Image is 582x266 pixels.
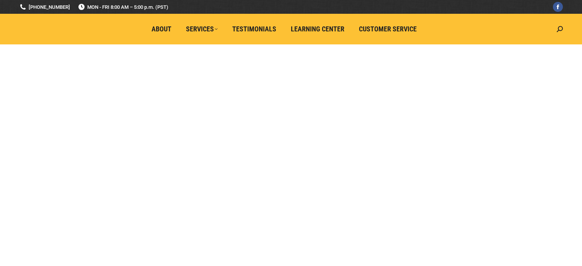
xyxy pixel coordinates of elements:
[78,3,168,11] span: MON - FRI 8:00 AM – 5:00 p.m. (PST)
[152,25,171,33] span: About
[186,25,218,33] span: Services
[354,22,422,36] a: Customer Service
[227,22,282,36] a: Testimonials
[232,25,276,33] span: Testimonials
[359,25,417,33] span: Customer Service
[285,22,350,36] a: Learning Center
[553,2,563,12] a: Facebook page opens in new window
[146,22,177,36] a: About
[291,25,344,33] span: Learning Center
[19,3,70,11] a: [PHONE_NUMBER]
